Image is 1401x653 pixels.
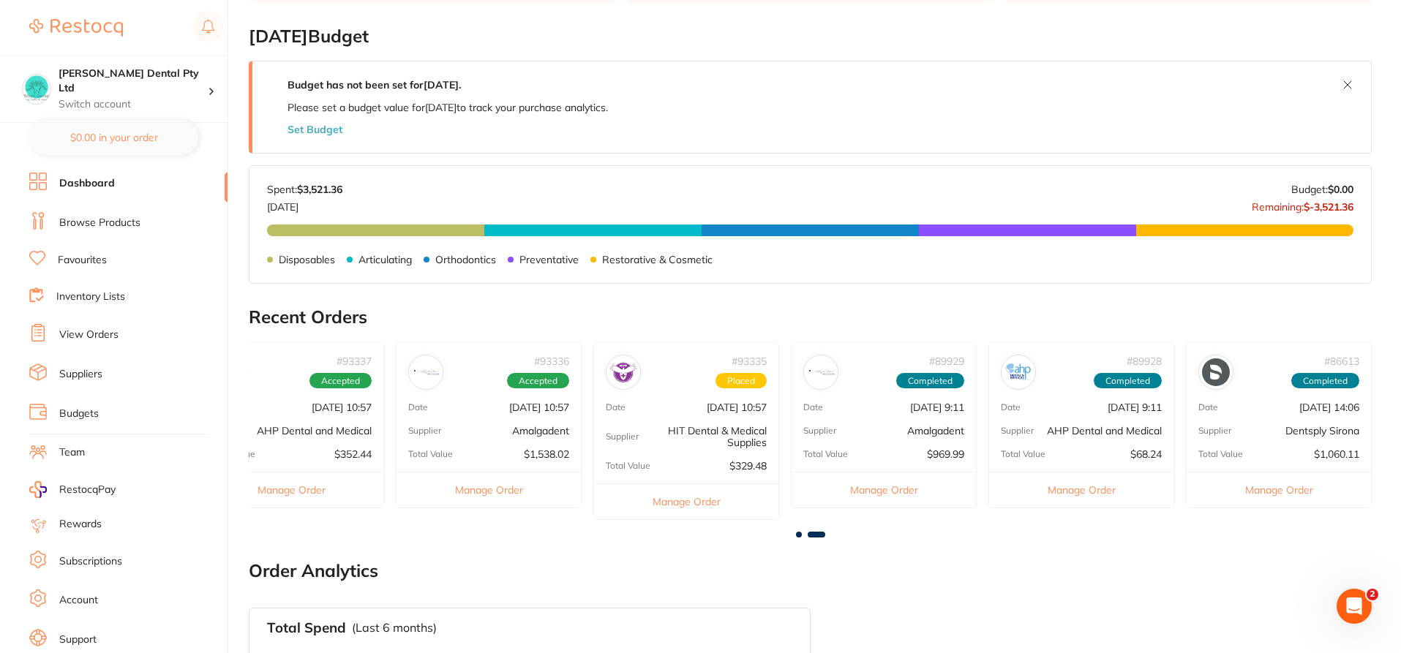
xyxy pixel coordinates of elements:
[1001,449,1045,459] p: Total Value
[519,254,579,265] p: Preventative
[1198,426,1231,436] p: Supplier
[927,448,964,460] p: $969.99
[267,195,342,213] p: [DATE]
[408,449,453,459] p: Total Value
[606,431,639,442] p: Supplier
[352,621,437,634] p: (Last 6 months)
[507,373,569,389] span: Accepted
[910,401,964,413] p: [DATE] 9:11
[1108,401,1162,413] p: [DATE] 9:11
[267,184,342,195] p: Spent:
[929,355,964,367] p: # 89929
[59,517,102,532] a: Rewards
[803,402,823,412] p: Date
[1187,472,1371,507] button: Manage Order
[896,373,964,389] span: Completed
[59,445,85,460] a: Team
[288,102,608,113] p: Please set a budget value for [DATE] to track your purchase analytics.
[267,620,346,636] h3: Total Spend
[29,11,123,45] a: Restocq Logo
[639,425,767,448] p: HIT Dental & Medical Supplies
[803,426,836,436] p: Supplier
[807,358,835,386] img: Amalgadent
[609,358,637,386] img: HIT Dental & Medical Supplies
[59,328,119,342] a: View Orders
[408,426,441,436] p: Supplier
[1314,448,1359,460] p: $1,060.11
[29,481,47,498] img: RestocqPay
[1337,589,1372,624] iframe: Intercom live chat
[397,472,581,507] button: Manage Order
[1198,402,1218,412] p: Date
[729,460,767,472] p: $329.48
[59,216,140,230] a: Browse Products
[1202,358,1230,386] img: Dentsply Sirona
[534,355,569,367] p: # 93336
[1367,589,1378,600] span: 2
[524,448,569,460] p: $1,538.02
[1304,200,1353,214] strong: $-3,521.36
[732,355,767,367] p: # 93335
[29,481,116,498] a: RestocqPay
[1004,358,1032,386] img: AHP Dental and Medical
[1324,355,1359,367] p: # 86613
[59,633,97,647] a: Support
[58,253,107,268] a: Favourites
[606,461,650,471] p: Total Value
[1291,184,1353,195] p: Budget:
[288,124,342,135] button: Set Budget
[1291,373,1359,389] span: Completed
[707,401,767,413] p: [DATE] 10:57
[907,425,964,437] p: Amalgadent
[59,483,116,497] span: RestocqPay
[56,290,125,304] a: Inventory Lists
[715,373,767,389] span: Placed
[199,472,383,507] button: Manage Order
[59,367,102,382] a: Suppliers
[1094,373,1162,389] span: Completed
[59,97,208,112] p: Switch account
[249,561,1372,581] h2: Order Analytics
[512,425,569,437] p: Amalgadent
[509,401,569,413] p: [DATE] 10:57
[297,183,342,196] strong: $3,521.36
[312,401,372,413] p: [DATE] 10:57
[412,358,440,386] img: Amalgadent
[1198,449,1243,459] p: Total Value
[606,402,626,412] p: Date
[1328,183,1353,196] strong: $0.00
[23,75,50,102] img: Biltoft Dental Pty Ltd
[408,402,428,412] p: Date
[803,449,848,459] p: Total Value
[59,67,208,95] h4: Biltoft Dental Pty Ltd
[249,307,1372,328] h2: Recent Orders
[989,472,1173,507] button: Manage Order
[334,448,372,460] p: $352.44
[337,355,372,367] p: # 93337
[1127,355,1162,367] p: # 89928
[288,78,461,91] strong: Budget has not been set for [DATE] .
[249,26,1372,47] h2: [DATE] Budget
[309,373,372,389] span: Accepted
[59,593,98,608] a: Account
[792,472,976,507] button: Manage Order
[1130,448,1162,460] p: $68.24
[29,19,123,37] img: Restocq Logo
[435,254,496,265] p: Orthodontics
[59,176,115,191] a: Dashboard
[279,254,335,265] p: Disposables
[1001,426,1034,436] p: Supplier
[1001,402,1021,412] p: Date
[1047,425,1162,437] p: AHP Dental and Medical
[257,425,372,437] p: AHP Dental and Medical
[1285,425,1359,437] p: Dentsply Sirona
[358,254,412,265] p: Articulating
[602,254,713,265] p: Restorative & Cosmetic
[59,554,122,569] a: Subscriptions
[1252,195,1353,213] p: Remaining:
[594,483,778,519] button: Manage Order
[1299,401,1359,413] p: [DATE] 14:06
[59,407,99,421] a: Budgets
[29,120,198,155] button: $0.00 in your order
